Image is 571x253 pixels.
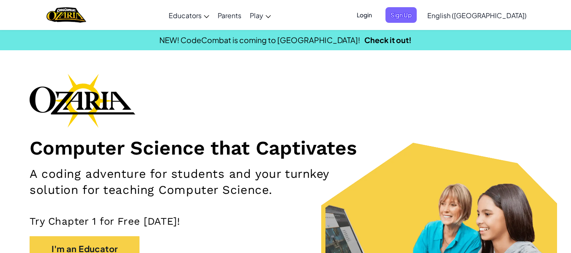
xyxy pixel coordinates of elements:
a: Ozaria by CodeCombat logo [46,6,86,24]
span: English ([GEOGRAPHIC_DATA]) [427,11,527,20]
a: Play [246,4,275,27]
img: Home [46,6,86,24]
a: English ([GEOGRAPHIC_DATA]) [423,4,531,27]
a: Check it out! [364,35,412,45]
h1: Computer Science that Captivates [30,136,541,160]
span: Educators [169,11,202,20]
button: Login [352,7,377,23]
img: Ozaria branding logo [30,73,135,128]
p: Try Chapter 1 for Free [DATE]! [30,215,541,228]
button: Sign Up [385,7,417,23]
h2: A coding adventure for students and your turnkey solution for teaching Computer Science. [30,166,372,198]
a: Parents [213,4,246,27]
span: NEW! CodeCombat is coming to [GEOGRAPHIC_DATA]! [159,35,360,45]
span: Play [250,11,263,20]
a: Educators [164,4,213,27]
